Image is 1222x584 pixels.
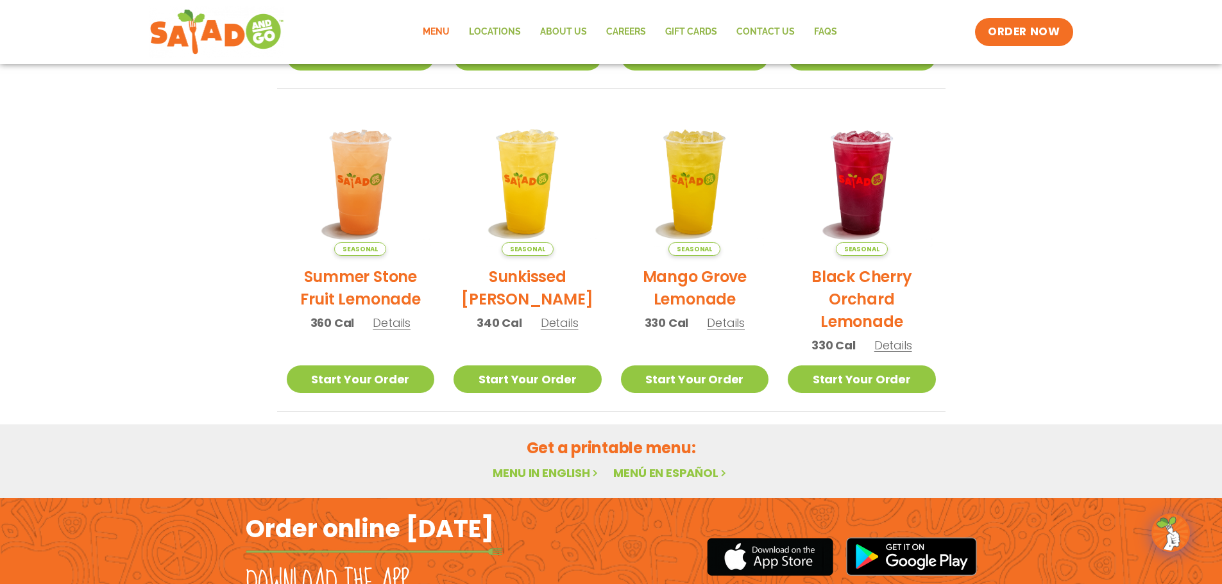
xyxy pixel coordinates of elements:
a: Start Your Order [788,365,936,393]
a: About Us [530,17,597,47]
span: Seasonal [334,242,386,256]
h2: Mango Grove Lemonade [621,265,769,310]
img: Product photo for Summer Stone Fruit Lemonade [287,108,435,256]
a: ORDER NOW [975,18,1073,46]
h2: Get a printable menu: [277,437,946,459]
a: Start Your Order [454,365,602,393]
a: Menu in English [493,465,600,481]
img: Product photo for Black Cherry Orchard Lemonade [788,108,936,256]
span: 330 Cal [811,337,856,354]
nav: Menu [413,17,847,47]
img: Product photo for Sunkissed Yuzu Lemonade [454,108,602,256]
span: 360 Cal [310,314,355,331]
span: Details [373,315,411,331]
img: appstore [707,536,833,578]
a: Locations [459,17,530,47]
h2: Summer Stone Fruit Lemonade [287,265,435,310]
span: Details [874,337,912,353]
a: Menu [413,17,459,47]
span: Seasonal [836,242,888,256]
a: GIFT CARDS [656,17,727,47]
span: Seasonal [502,242,554,256]
img: new-SAG-logo-768×292 [149,6,285,58]
span: 340 Cal [477,314,522,331]
span: Details [541,315,579,331]
span: 330 Cal [645,314,689,331]
h2: Order online [DATE] [246,513,494,544]
a: Contact Us [727,17,804,47]
span: Seasonal [668,242,720,256]
a: FAQs [804,17,847,47]
span: Details [707,315,745,331]
h2: Sunkissed [PERSON_NAME] [454,265,602,310]
img: wpChatIcon [1153,515,1189,551]
img: Product photo for Mango Grove Lemonade [621,108,769,256]
img: fork [246,548,502,555]
img: google_play [846,537,977,576]
a: Start Your Order [287,365,435,393]
h2: Black Cherry Orchard Lemonade [788,265,936,333]
a: Menú en español [613,465,729,481]
a: Start Your Order [621,365,769,393]
a: Careers [597,17,656,47]
span: ORDER NOW [988,24,1060,40]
